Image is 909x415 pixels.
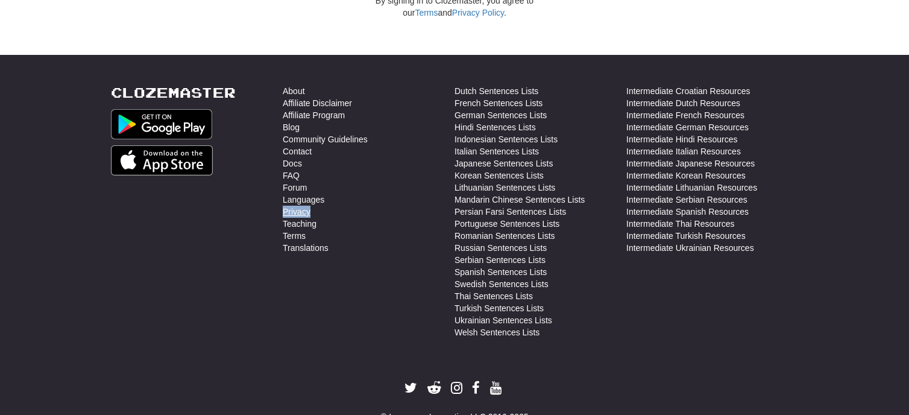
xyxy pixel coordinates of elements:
a: Languages [283,194,324,206]
a: Hindi Sentences Lists [454,121,536,133]
a: Korean Sentences Lists [454,169,544,182]
a: Intermediate Spanish Resources [626,206,749,218]
a: Contact [283,145,312,157]
a: Clozemaster [111,85,236,100]
a: Intermediate Turkish Resources [626,230,746,242]
a: Turkish Sentences Lists [454,302,544,314]
a: Welsh Sentences Lists [454,326,539,338]
a: Lithuanian Sentences Lists [454,182,555,194]
a: Dutch Sentences Lists [454,85,538,97]
a: Intermediate Dutch Resources [626,97,740,109]
a: Intermediate Thai Resources [626,218,735,230]
a: Intermediate Lithuanian Resources [626,182,757,194]
a: Intermediate Korean Resources [626,169,746,182]
a: Ukrainian Sentences Lists [454,314,552,326]
a: Italian Sentences Lists [454,145,539,157]
a: Affiliate Disclaimer [283,97,352,109]
a: Terms [415,8,438,17]
a: Serbian Sentences Lists [454,254,546,266]
a: Privacy [283,206,310,218]
a: Swedish Sentences Lists [454,278,549,290]
a: Indonesian Sentences Lists [454,133,558,145]
a: Blog [283,121,300,133]
a: Forum [283,182,307,194]
a: Persian Farsi Sentences Lists [454,206,566,218]
a: Intermediate French Resources [626,109,744,121]
a: German Sentences Lists [454,109,547,121]
a: Intermediate Croatian Resources [626,85,750,97]
a: FAQ [283,169,300,182]
a: Intermediate Ukrainian Resources [626,242,754,254]
a: Community Guidelines [283,133,368,145]
a: About [283,85,305,97]
a: Affiliate Program [283,109,345,121]
a: Intermediate Italian Resources [626,145,741,157]
a: Portuguese Sentences Lists [454,218,559,230]
a: Privacy Policy [452,8,504,17]
a: Spanish Sentences Lists [454,266,547,278]
a: Intermediate Japanese Resources [626,157,755,169]
a: Romanian Sentences Lists [454,230,555,242]
a: Intermediate Serbian Resources [626,194,747,206]
img: Get it on Google Play [111,109,212,139]
a: Docs [283,157,302,169]
a: Intermediate German Resources [626,121,749,133]
a: Teaching [283,218,316,230]
a: Mandarin Chinese Sentences Lists [454,194,585,206]
a: Terms [283,230,306,242]
a: Russian Sentences Lists [454,242,547,254]
a: Thai Sentences Lists [454,290,533,302]
a: Translations [283,242,329,254]
a: French Sentences Lists [454,97,543,109]
a: Japanese Sentences Lists [454,157,553,169]
a: Intermediate Hindi Resources [626,133,737,145]
img: Get it on App Store [111,145,213,176]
